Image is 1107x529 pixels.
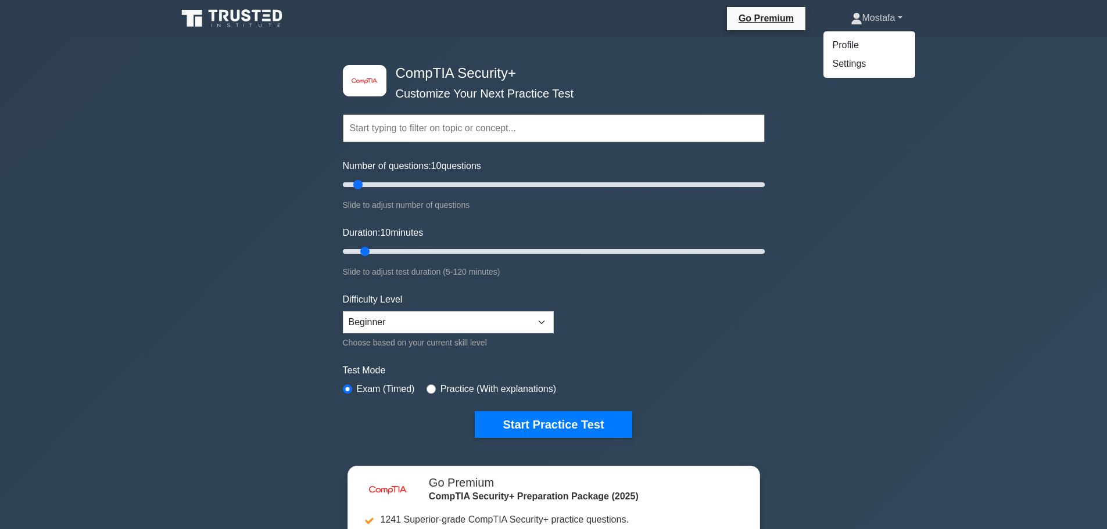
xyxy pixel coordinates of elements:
ul: Mostafa [823,31,916,78]
label: Test Mode [343,364,765,377]
a: Settings [823,55,915,73]
label: Practice (With explanations) [440,382,556,396]
label: Difficulty Level [343,293,403,307]
a: Go Premium [732,11,801,26]
input: Start typing to filter on topic or concept... [343,114,765,142]
div: Slide to adjust test duration (5-120 minutes) [343,265,765,279]
a: Mostafa [823,6,930,30]
a: Profile [823,36,915,55]
label: Exam (Timed) [357,382,415,396]
div: Choose based on your current skill level [343,336,554,350]
span: 10 [380,228,391,237]
button: Start Practice Test [475,411,632,438]
div: Slide to adjust number of questions [343,198,765,212]
label: Duration: minutes [343,226,424,240]
span: 10 [431,161,442,171]
label: Number of questions: questions [343,159,481,173]
h4: CompTIA Security+ [391,65,708,82]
